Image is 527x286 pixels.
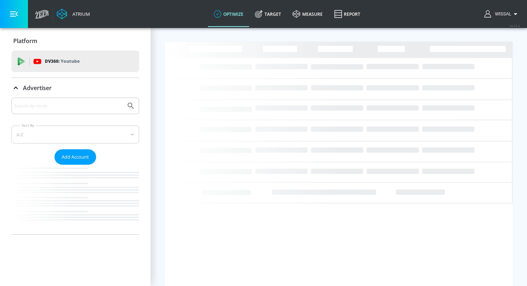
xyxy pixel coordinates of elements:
[287,1,328,27] a: measure
[492,11,511,17] span: login as: wissal.elhaddaoui@zefr.com
[11,98,139,234] div: Advertiser
[54,149,96,165] button: Add Account
[20,123,36,128] label: Sort By
[328,1,366,27] a: Report
[45,57,80,65] p: DV360:
[249,1,287,27] a: Target
[57,9,90,19] a: Atrium
[510,24,520,28] span: v 4.25.4
[14,101,123,111] input: Search by name
[484,10,520,18] button: Wissal
[11,31,139,51] div: Platform
[62,153,89,161] span: Add Account
[23,84,52,92] p: Advertiser
[208,1,249,27] a: optimize
[11,51,139,72] div: DV360: Youtube
[13,37,37,45] p: Platform
[11,165,139,234] nav: list of Advertiser
[11,78,139,98] div: Advertiser
[61,57,80,65] p: Youtube
[11,126,139,144] div: A-Z
[70,11,90,17] div: Atrium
